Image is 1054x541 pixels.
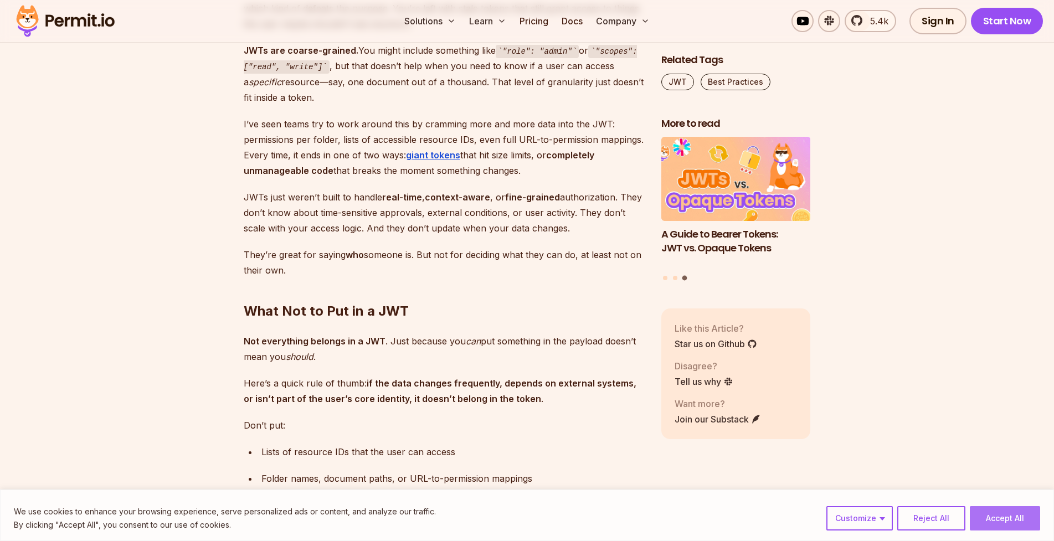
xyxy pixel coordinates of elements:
button: Solutions [400,10,460,32]
p: I’ve seen teams try to work around this by cramming more and more data into the JWT: permissions ... [244,116,644,178]
p: Like this Article? [675,322,757,335]
h3: A Guide to Bearer Tokens: JWT vs. Opaque Tokens [661,228,811,255]
a: giant tokens [406,150,460,161]
div: Lists of resource IDs that the user can access [261,444,644,460]
a: Start Now [971,8,1043,34]
p: . Just because you put something in the payload doesn’t mean you . [244,333,644,364]
p: They’re great for saying someone is. But not for deciding what they can do, at least not on their... [244,247,644,278]
a: Docs [557,10,587,32]
strong: real-time [382,192,422,203]
h2: More to read [661,117,811,131]
strong: completely unmanageable code [244,150,594,176]
li: 3 of 3 [661,137,811,269]
img: A Guide to Bearer Tokens: JWT vs. Opaque Tokens [661,137,811,221]
img: Permit logo [11,2,120,40]
p: Want more? [675,397,761,410]
strong: fine-grained [505,192,560,203]
button: Reject All [897,506,965,530]
em: should [286,351,313,362]
a: 5.4k [845,10,896,32]
button: Company [592,10,654,32]
a: A Guide to Bearer Tokens: JWT vs. Opaque TokensA Guide to Bearer Tokens: JWT vs. Opaque Tokens [661,137,811,269]
h2: What Not to Put in a JWT [244,258,644,320]
span: 5.4k [863,14,888,28]
p: Here’s a quick rule of thumb: . [244,375,644,406]
button: Accept All [970,506,1040,530]
code: "role": "admin" [496,45,579,58]
div: Folder names, document paths, or URL-to-permission mappings [261,471,644,486]
p: By clicking "Accept All", you consent to our use of cookies. [14,518,436,532]
a: Star us on Github [675,337,757,351]
p: Disagree? [675,359,733,373]
a: Best Practices [701,74,770,90]
button: Go to slide 3 [682,276,687,281]
p: We use cookies to enhance your browsing experience, serve personalized ads or content, and analyz... [14,505,436,518]
a: Sign In [909,8,966,34]
h2: Related Tags [661,53,811,67]
strong: Not everything belongs in a JWT [244,336,385,347]
em: can [466,336,481,347]
strong: context-aware [425,192,490,203]
button: Go to slide 2 [673,276,677,280]
strong: if the data changes frequently, depends on external systems, or isn’t part of the user’s core ide... [244,378,636,404]
a: Tell us why [675,375,733,388]
strong: who [346,249,364,260]
button: Customize [826,506,893,530]
p: Don’t put: [244,418,644,433]
button: Learn [465,10,511,32]
div: Posts [661,137,811,282]
a: JWT [661,74,694,90]
p: JWTs just weren’t built to handle , , or authorization. They don’t know about time-sensitive appr... [244,189,644,236]
p: You might include something like or , but that doesn’t help when you need to know if a user can a... [244,43,644,105]
strong: JWTs are coarse-grained. [244,45,358,56]
em: specific [249,76,281,87]
button: Go to slide 1 [663,276,667,280]
a: Pricing [515,10,553,32]
a: Join our Substack [675,413,761,426]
